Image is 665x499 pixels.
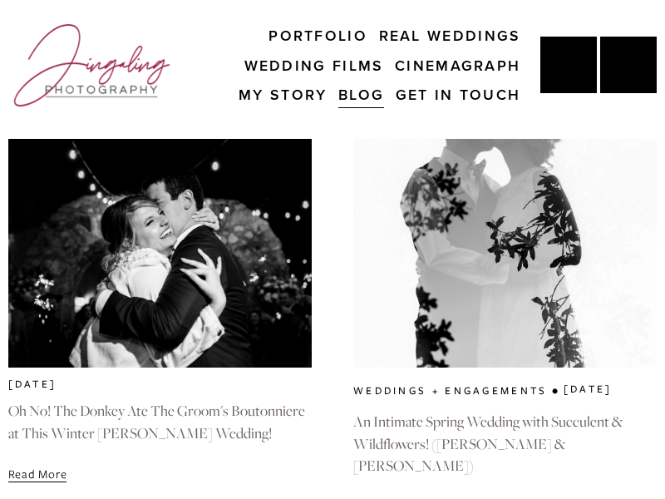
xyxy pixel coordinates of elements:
[353,383,547,398] a: Weddings + Engagements
[564,383,613,396] time: [DATE]
[239,80,327,109] a: My Story
[600,37,657,93] a: Instagram
[8,401,305,442] a: Oh No! The Donkey Ate The Groom's Boutonniere at This Winter [PERSON_NAME] Wedding!
[353,412,623,475] a: An Intimate Spring Wedding with Succulent & Wildflowers! ([PERSON_NAME] & [PERSON_NAME])
[540,37,597,93] a: Jing Yang
[395,51,520,80] a: Cinemagraph
[352,137,658,368] img: An Intimate Spring Wedding with Succulent &amp; Wildflowers! (Mary &amp; Austin)
[379,21,521,50] a: Real Weddings
[8,378,57,391] time: [DATE]
[8,454,67,485] a: Read More
[244,51,384,80] a: Wedding Films
[7,137,313,368] img: Oh No! The Donkey Ate The Groom's Boutonniere at This Winter Villa Antonia Wedding!
[338,80,384,109] a: Blog
[268,21,367,50] a: Portfolio
[8,17,176,114] img: Jingaling Photography
[396,80,521,109] a: Get In Touch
